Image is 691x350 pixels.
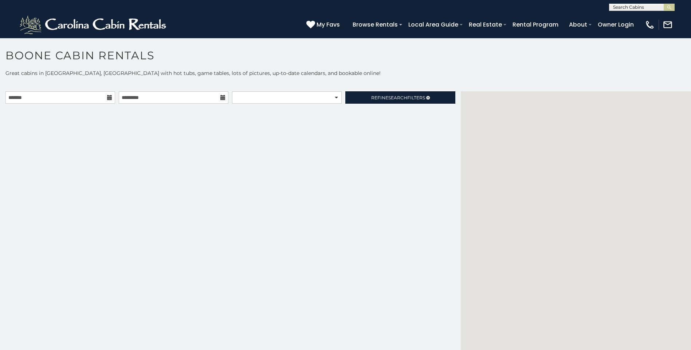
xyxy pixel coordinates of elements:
[565,18,591,31] a: About
[509,18,562,31] a: Rental Program
[317,20,340,29] span: My Favs
[18,14,169,36] img: White-1-2.png
[306,20,342,29] a: My Favs
[405,18,462,31] a: Local Area Guide
[663,20,673,30] img: mail-regular-white.png
[465,18,506,31] a: Real Estate
[594,18,637,31] a: Owner Login
[645,20,655,30] img: phone-regular-white.png
[349,18,401,31] a: Browse Rentals
[388,95,407,100] span: Search
[345,91,455,104] a: RefineSearchFilters
[371,95,425,100] span: Refine Filters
